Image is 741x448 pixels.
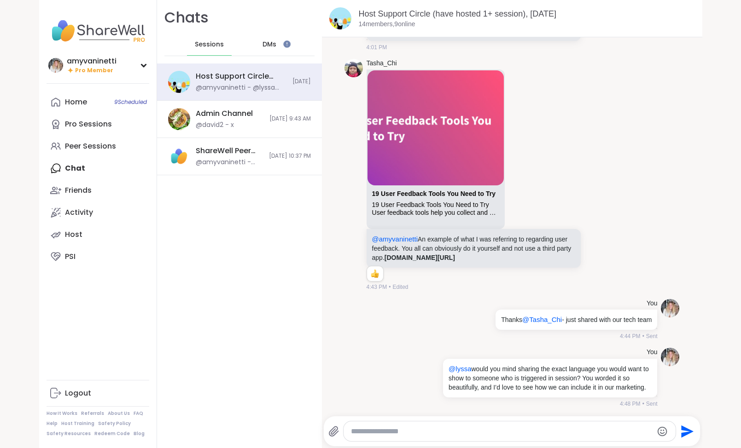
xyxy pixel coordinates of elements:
[47,382,149,404] a: Logout
[168,108,190,130] img: Admin Channel
[661,348,679,366] img: https://sharewell-space-live.sfo3.digitaloceanspaces.com/user-generated/301ae018-da57-4553-b36b-2...
[47,91,149,113] a: Home9Scheduled
[47,410,77,417] a: How It Works
[392,283,408,291] span: Edited
[646,332,658,340] span: Sent
[75,67,113,75] span: Pro Member
[98,420,131,427] a: Safety Policy
[657,426,668,437] button: Emoji picker
[372,209,499,217] div: User feedback tools help you collect and sort feedback from users of your website or application....
[449,365,471,373] span: @lyssa
[367,43,387,52] span: 4:01 PM
[359,9,556,18] a: Host Support Circle (have hosted 1+ session), [DATE]
[367,59,397,68] a: Tasha_Chi
[65,185,92,195] div: Friends
[196,71,287,81] div: Host Support Circle (have hosted 1+ session), [DATE]
[351,427,652,436] textarea: Type your message
[372,235,575,262] p: An example of what I was referring to regarding user feedback. You all can obviously do it yourse...
[367,283,387,291] span: 4:43 PM
[620,332,641,340] span: 4:44 PM
[359,20,415,29] p: 14 members, 9 online
[196,146,263,156] div: ShareWell Peer Council
[47,224,149,246] a: Host
[344,59,363,77] img: https://sharewell-space-live.sfo3.digitaloceanspaces.com/user-generated/de19b42f-500a-4d77-9f86-5...
[168,71,190,93] img: Host Support Circle (have hosted 1+ session), Sep 09
[65,207,93,218] div: Activity
[389,283,391,291] span: •
[620,400,641,408] span: 4:48 PM
[168,145,190,167] img: ShareWell Peer Council
[329,7,351,29] img: Host Support Circle (have hosted 1+ session), Sep 09
[134,410,143,417] a: FAQ
[283,40,291,48] iframe: Spotlight
[65,388,91,398] div: Logout
[370,270,379,277] button: Reactions: like
[263,40,276,49] span: DMs
[196,83,287,92] div: @amyvaninetti - @lyssa would you mind sharing the exact language you would want to show to someon...
[646,400,658,408] span: Sent
[647,348,658,357] h4: You
[47,201,149,224] a: Activity
[367,266,383,281] div: Reaction list
[65,141,116,151] div: Peer Sessions
[65,252,76,262] div: PSI
[47,246,149,268] a: PSI
[94,431,130,437] a: Redeem Code
[269,152,311,160] span: [DATE] 10:37 PM
[108,410,130,417] a: About Us
[47,420,58,427] a: Help
[647,299,658,308] h4: You
[196,109,253,119] div: Admin Channel
[81,410,104,417] a: Referrals
[196,121,234,130] div: @david2 - x
[134,431,145,437] a: Blog
[47,113,149,135] a: Pro Sessions
[47,179,149,201] a: Friends
[676,421,697,442] button: Send
[47,15,149,47] img: ShareWell Nav Logo
[114,98,147,106] span: 9 Scheduled
[661,299,679,317] img: https://sharewell-space-live.sfo3.digitaloceanspaces.com/user-generated/301ae018-da57-4553-b36b-2...
[449,364,652,392] p: would you mind sharing the exact language you would want to show to someone who is triggered in s...
[47,135,149,157] a: Peer Sessions
[385,254,455,261] a: [DOMAIN_NAME][URL]
[195,40,224,49] span: Sessions
[501,315,652,324] p: Thanks - just shared with our tech team
[372,235,418,243] span: @amyvaninetti
[164,7,209,28] h1: Chats
[522,316,562,323] span: @Tasha_Chi
[269,115,311,123] span: [DATE] 9:43 AM
[196,158,263,167] div: @amyvaninetti - Thank you for sharing your perspectives, and for the genuine care you show for ou...
[368,70,504,185] img: 19 User Feedback Tools You Need to Try
[372,201,499,209] div: 19 User Feedback Tools You Need to Try
[372,190,496,197] a: Attachment
[61,420,94,427] a: Host Training
[47,431,91,437] a: Safety Resources
[48,58,63,73] img: amyvaninetti
[65,230,82,240] div: Host
[67,56,117,66] div: amyvaninetti
[65,97,87,107] div: Home
[642,332,644,340] span: •
[642,400,644,408] span: •
[65,119,112,129] div: Pro Sessions
[292,78,311,86] span: [DATE]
